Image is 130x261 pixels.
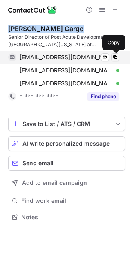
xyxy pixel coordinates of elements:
span: [EMAIL_ADDRESS][DOMAIN_NAME] [20,54,113,61]
div: [PERSON_NAME] Cargo [8,25,84,33]
div: Senior Director of Post Acute Development at [GEOGRAPHIC_DATA][US_STATE] at [GEOGRAPHIC_DATA] [8,34,125,48]
span: [EMAIL_ADDRESS][DOMAIN_NAME] [20,80,113,87]
div: Save to List / ATS / CRM [22,121,111,127]
button: Reveal Button [87,92,119,101]
span: Send email [22,160,54,166]
button: Add to email campaign [8,175,125,190]
button: AI write personalized message [8,136,125,151]
button: Send email [8,156,125,171]
button: save-profile-one-click [8,117,125,131]
img: ContactOut v5.3.10 [8,5,57,15]
span: [EMAIL_ADDRESS][DOMAIN_NAME] [20,67,113,74]
button: Find work email [8,195,125,207]
span: Find work email [21,197,122,205]
span: Notes [21,214,122,221]
span: Add to email campaign [22,180,87,186]
span: AI write personalized message [22,140,110,147]
button: Notes [8,211,125,223]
